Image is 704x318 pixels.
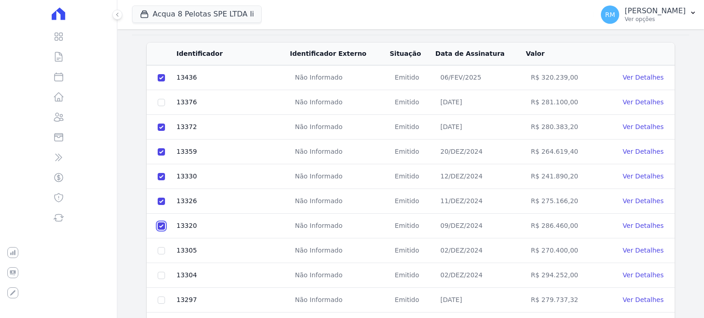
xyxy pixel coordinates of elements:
td: 06/FEV/2025 [435,65,525,90]
td: 02/DEZ/2024 [435,238,525,263]
td: R$ 286.460,00 [525,214,600,238]
td: 13320 [176,214,289,238]
td: 13326 [176,189,289,214]
th: Valor [525,43,600,65]
td: Não Informado [289,90,389,115]
button: RM [PERSON_NAME] Ver opções [594,2,704,27]
td: Não Informado [289,189,389,214]
td: [DATE] [435,115,525,140]
td: Não Informado [289,288,389,313]
a: Ver Detalhes [623,74,664,81]
td: R$ 294.252,00 [525,263,600,288]
a: Ver Detalhes [623,247,664,254]
a: Ver Detalhes [623,197,664,205]
span: RM [605,11,615,18]
td: 13297 [176,288,289,313]
td: 02/DEZ/2024 [435,263,525,288]
td: Emitido [389,90,435,115]
td: 12/DEZ/2024 [435,164,525,189]
a: Ver Detalhes [623,271,664,279]
td: R$ 270.400,00 [525,238,600,263]
td: Não Informado [289,115,389,140]
td: R$ 279.737,32 [525,288,600,313]
td: 13376 [176,90,289,115]
a: Ver Detalhes [623,123,664,130]
td: 13305 [176,238,289,263]
td: Não Informado [289,263,389,288]
td: 20/DEZ/2024 [435,140,525,164]
td: Não Informado [289,214,389,238]
td: 13330 [176,164,289,189]
td: Não Informado [289,140,389,164]
td: Emitido [389,164,435,189]
td: 13304 [176,263,289,288]
a: Ver Detalhes [623,172,664,180]
a: Ver Detalhes [623,222,664,229]
td: Emitido [389,189,435,214]
td: R$ 280.383,20 [525,115,600,140]
td: R$ 275.166,20 [525,189,600,214]
a: Ver Detalhes [623,148,664,155]
a: Ver Detalhes [623,296,664,303]
td: 13359 [176,140,289,164]
td: 13436 [176,65,289,90]
td: Não Informado [289,238,389,263]
td: R$ 264.619,40 [525,140,600,164]
td: R$ 320.239,00 [525,65,600,90]
td: R$ 241.890,20 [525,164,600,189]
td: 11/DEZ/2024 [435,189,525,214]
td: Não Informado [289,65,389,90]
td: Emitido [389,140,435,164]
td: [DATE] [435,90,525,115]
th: Identificador [176,43,289,65]
th: Situação [389,43,435,65]
td: Emitido [389,238,435,263]
td: Emitido [389,288,435,313]
p: Ver opções [625,16,686,23]
td: 09/DEZ/2024 [435,214,525,238]
td: Emitido [389,65,435,90]
button: Acqua 8 Pelotas SPE LTDA Ii [132,5,262,23]
a: Ver Detalhes [623,98,664,106]
th: Data de Assinatura [435,43,525,65]
td: Emitido [389,115,435,140]
td: 13372 [176,115,289,140]
td: Emitido [389,214,435,238]
td: [DATE] [435,288,525,313]
td: R$ 281.100,00 [525,90,600,115]
td: Emitido [389,263,435,288]
th: Identificador Externo [289,43,389,65]
td: Não Informado [289,164,389,189]
p: [PERSON_NAME] [625,6,686,16]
